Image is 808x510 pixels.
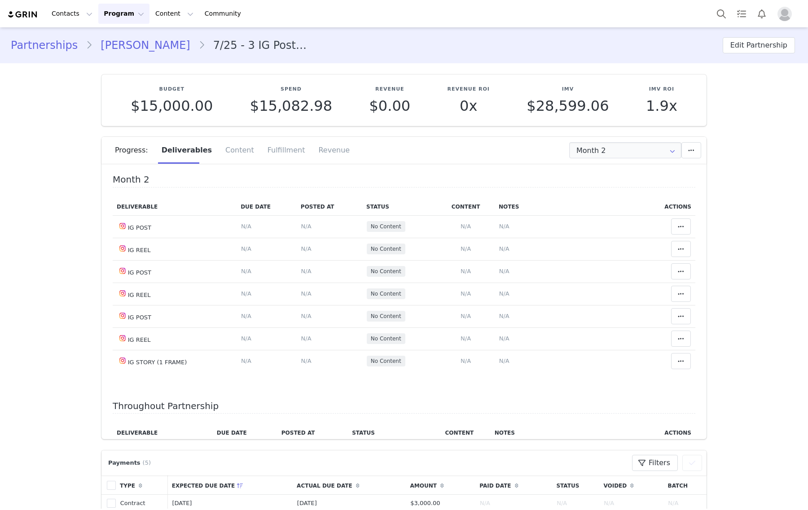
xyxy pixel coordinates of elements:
[241,245,251,252] span: N/A
[371,290,401,298] span: No Content
[475,475,552,495] th: Paid Date
[241,313,251,319] span: N/A
[237,198,297,216] th: Due Date
[599,475,663,495] th: Voided
[448,98,490,114] p: 0x
[113,327,237,350] td: IG REEL
[348,424,428,442] th: Status
[119,357,126,364] img: instagram.svg
[92,37,198,53] a: [PERSON_NAME]
[113,305,237,327] td: IG POST
[168,475,293,495] th: Expected Due Date
[113,424,213,442] th: Deliverable
[461,223,471,230] span: N/A
[131,86,213,93] p: Budget
[499,313,509,319] span: N/A
[646,98,677,114] p: 1.9x
[131,97,213,114] span: $15,000.00
[119,335,126,342] img: instagram.svg
[448,86,490,93] p: Revenue ROI
[461,290,471,297] span: N/A
[113,283,237,305] td: IG REEL
[428,424,491,442] th: Content
[301,245,312,252] span: N/A
[461,335,471,342] span: N/A
[113,260,237,283] td: IG POST
[113,401,695,414] h4: Throughout Partnership
[46,4,98,24] button: Contacts
[150,4,199,24] button: Content
[461,357,471,364] span: N/A
[301,357,312,364] span: N/A
[527,86,609,93] p: IMV
[569,142,681,158] input: Select
[723,37,795,53] button: Edit Partnership
[219,137,261,164] div: Content
[7,10,39,19] img: grin logo
[113,238,237,260] td: IG REEL
[410,500,440,506] span: $3,000.00
[119,267,126,275] img: instagram.svg
[752,4,772,24] button: Notifications
[552,475,599,495] th: Status
[11,37,86,53] a: Partnerships
[371,335,401,343] span: No Content
[297,198,362,216] th: Posted At
[632,455,678,471] button: Filters
[293,475,406,495] th: Actual Due Date
[646,86,677,93] p: IMV ROI
[113,174,695,187] h4: Month 2
[777,7,792,21] img: placeholder-profile.jpg
[461,268,471,275] span: N/A
[371,222,401,231] span: No Content
[199,4,250,24] a: Community
[301,335,312,342] span: N/A
[491,424,637,442] th: Notes
[106,458,155,467] div: Payments
[499,335,509,342] span: N/A
[495,198,641,216] th: Notes
[155,137,219,164] div: Deliverables
[499,357,509,364] span: N/A
[499,223,509,230] span: N/A
[732,4,751,24] a: Tasks
[369,86,410,93] p: Revenue
[119,222,126,230] img: instagram.svg
[406,475,476,495] th: Amount
[527,97,609,114] span: $28,599.06
[461,313,471,319] span: N/A
[636,424,695,442] th: Actions
[98,4,149,24] button: Program
[499,245,509,252] span: N/A
[649,458,670,468] span: Filters
[277,424,348,442] th: Posted At
[772,7,801,21] button: Profile
[241,357,251,364] span: N/A
[301,290,312,297] span: N/A
[261,137,312,164] div: Fulfillment
[437,198,495,216] th: Content
[241,335,251,342] span: N/A
[711,4,731,24] button: Search
[119,290,126,297] img: instagram.svg
[301,223,312,230] span: N/A
[241,223,251,230] span: N/A
[119,245,126,252] img: instagram.svg
[241,290,251,297] span: N/A
[664,475,707,495] th: Batch
[143,458,151,467] span: (5)
[213,424,277,442] th: Due Date
[371,267,401,275] span: No Content
[113,215,237,238] td: IG POST
[499,268,509,275] span: N/A
[369,97,410,114] span: $0.00
[371,357,401,365] span: No Content
[641,198,696,216] th: Actions
[371,312,401,320] span: No Content
[113,350,237,372] td: IG STORY (1 FRAME)
[362,198,437,216] th: Status
[301,313,312,319] span: N/A
[119,312,126,319] img: instagram.svg
[312,137,350,164] div: Revenue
